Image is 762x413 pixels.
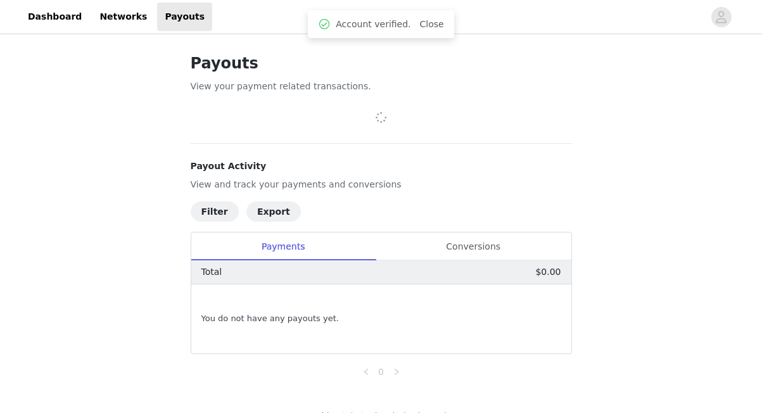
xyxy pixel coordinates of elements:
[389,364,404,379] li: Next Page
[157,3,212,31] a: Payouts
[374,364,389,379] li: 0
[191,178,572,191] p: View and track your payments and conversions
[393,368,400,376] i: icon: right
[246,201,301,222] button: Export
[535,265,561,279] p: $0.00
[362,368,370,376] i: icon: left
[191,201,239,222] button: Filter
[374,365,388,379] a: 0
[191,80,572,93] p: View your payment related transactions.
[715,7,727,27] div: avatar
[359,364,374,379] li: Previous Page
[92,3,155,31] a: Networks
[201,312,339,325] span: You do not have any payouts yet.
[191,160,572,173] h4: Payout Activity
[191,232,376,261] div: Payments
[201,265,222,279] p: Total
[376,232,571,261] div: Conversions
[191,52,572,75] h1: Payouts
[336,18,410,31] span: Account verified.
[20,3,89,31] a: Dashboard
[420,19,444,29] a: Close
